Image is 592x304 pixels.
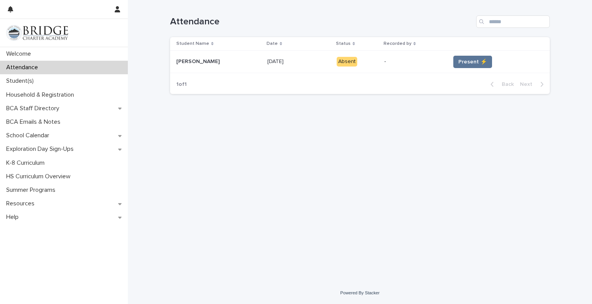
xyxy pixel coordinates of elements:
[3,132,55,139] p: School Calendar
[176,57,221,65] p: [PERSON_NAME]
[3,186,62,194] p: Summer Programs
[3,213,25,221] p: Help
[3,77,40,85] p: Student(s)
[517,81,550,88] button: Next
[176,39,209,48] p: Student Name
[170,51,550,73] tr: [PERSON_NAME][PERSON_NAME] [DATE][DATE] Absent-Present ⚡
[520,82,537,87] span: Next
[3,91,80,99] p: Household & Registration
[337,57,357,67] div: Absent
[3,159,51,167] p: K-8 Curriculum
[476,15,550,28] input: Search
[497,82,514,87] span: Back
[453,56,492,68] button: Present ⚡
[340,290,379,295] a: Powered By Stacker
[336,39,351,48] p: Status
[484,81,517,88] button: Back
[170,75,193,94] p: 1 of 1
[170,16,473,27] h1: Attendance
[267,57,285,65] p: [DATE]
[458,58,487,66] span: Present ⚡
[3,64,44,71] p: Attendance
[3,173,77,180] p: HS Curriculum Overview
[3,50,37,58] p: Welcome
[6,25,68,41] img: V1C1m3IdTEidaUdm9Hs0
[3,200,41,207] p: Resources
[384,58,444,65] p: -
[3,145,80,153] p: Exploration Day Sign-Ups
[3,118,67,126] p: BCA Emails & Notes
[384,39,411,48] p: Recorded by
[3,105,65,112] p: BCA Staff Directory
[267,39,278,48] p: Date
